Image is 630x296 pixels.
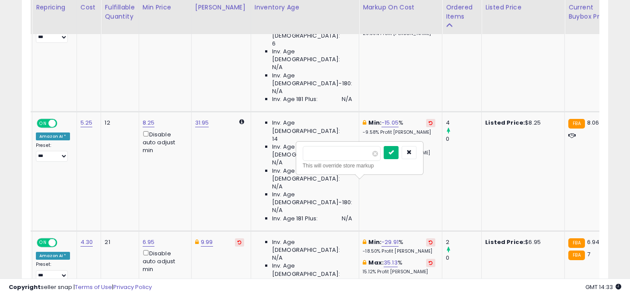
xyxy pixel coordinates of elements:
[143,3,188,12] div: Min Price
[446,119,481,127] div: 4
[9,283,152,292] div: seller snap | |
[272,167,352,183] span: Inv. Age [DEMOGRAPHIC_DATA]:
[446,254,481,262] div: 0
[568,251,584,260] small: FBA
[272,159,283,167] span: N/A
[363,259,435,275] div: %
[368,258,384,267] b: Max:
[195,3,247,12] div: [PERSON_NAME]
[485,119,558,127] div: $8.25
[381,118,399,127] a: -15.05
[255,3,355,12] div: Inventory Age
[485,118,525,127] b: Listed Price:
[368,238,381,246] b: Min:
[38,239,49,246] span: ON
[272,183,283,191] span: N/A
[587,238,600,246] span: 6.94
[363,119,435,135] div: %
[272,87,283,95] span: N/A
[485,238,558,246] div: $6.95
[342,215,352,223] span: N/A
[363,269,435,275] p: 15.12% Profit [PERSON_NAME]
[381,238,399,247] a: -29.91
[272,262,352,278] span: Inv. Age [DEMOGRAPHIC_DATA]:
[80,3,98,12] div: Cost
[36,252,70,260] div: Amazon AI *
[363,139,378,148] b: Max:
[105,3,135,21] div: Fulfillable Quantity
[485,3,561,12] div: Listed Price
[303,161,416,170] div: This will override store markup
[272,72,352,87] span: Inv. Age [DEMOGRAPHIC_DATA]-180:
[363,3,438,12] div: Markup on Cost
[272,254,283,262] span: N/A
[238,240,241,244] i: Revert to store-level Dynamic Max Price
[429,240,433,244] i: Revert to store-level Min Markup
[272,63,283,71] span: N/A
[446,3,478,21] div: Ordered Items
[272,95,318,103] span: Inv. Age 181 Plus:
[272,48,352,63] span: Inv. Age [DEMOGRAPHIC_DATA]:
[36,261,70,281] div: Preset:
[368,118,381,127] b: Min:
[585,283,621,291] span: 2025-10-7 14:33 GMT
[143,118,155,127] a: 8.25
[568,3,613,21] div: Current Buybox Price
[568,119,584,129] small: FBA
[272,238,352,254] span: Inv. Age [DEMOGRAPHIC_DATA]:
[363,238,435,254] div: %
[36,132,70,140] div: Amazon AI *
[342,95,352,103] span: N/A
[429,261,433,265] i: Revert to store-level Max Markup
[384,258,398,267] a: 35.13
[195,118,209,127] a: 31.95
[587,118,599,127] span: 8.06
[38,120,49,127] span: ON
[272,206,283,214] span: N/A
[485,238,525,246] b: Listed Price:
[80,238,93,247] a: 4.30
[363,260,366,265] i: This overrides the store level max markup for this listing
[143,238,155,247] a: 6.95
[36,3,73,12] div: Repricing
[56,120,70,127] span: OFF
[113,283,152,291] a: Privacy Policy
[143,248,185,274] div: Disable auto adjust min
[105,238,132,246] div: 21
[143,129,185,155] div: Disable auto adjust min
[568,238,584,248] small: FBA
[272,119,352,135] span: Inv. Age [DEMOGRAPHIC_DATA]:
[446,238,481,246] div: 2
[272,191,352,206] span: Inv. Age [DEMOGRAPHIC_DATA]-180:
[201,238,213,247] a: 9.99
[272,278,277,286] span: 21
[363,140,435,156] div: %
[272,135,278,143] span: 14
[363,248,435,254] p: -18.50% Profit [PERSON_NAME]
[446,135,481,143] div: 0
[80,118,93,127] a: 5.25
[272,40,276,48] span: 6
[105,119,132,127] div: 12
[75,283,112,291] a: Terms of Use
[363,239,366,245] i: This overrides the store level min markup for this listing
[36,143,70,162] div: Preset:
[272,143,352,159] span: Inv. Age [DEMOGRAPHIC_DATA]:
[56,239,70,246] span: OFF
[587,250,590,258] span: 7
[9,283,41,291] strong: Copyright
[378,139,398,148] a: 343.05
[195,239,199,245] i: This overrides the store level Dynamic Max Price for this listing
[272,215,318,223] span: Inv. Age 181 Plus:
[363,129,435,136] p: -9.58% Profit [PERSON_NAME]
